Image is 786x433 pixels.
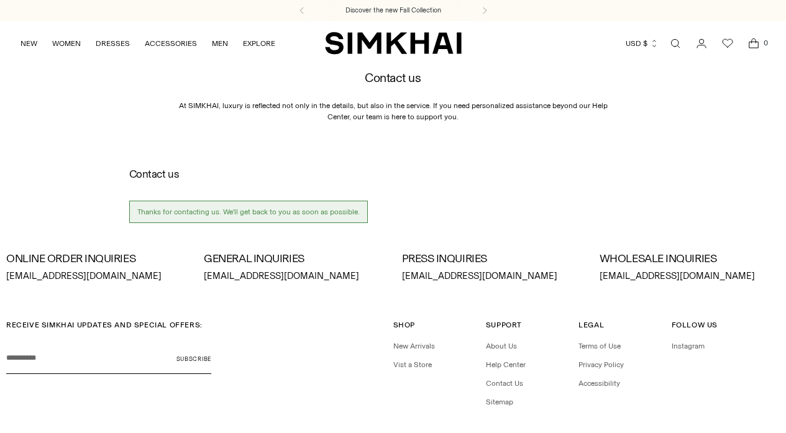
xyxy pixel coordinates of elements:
button: Subscribe [176,343,211,374]
h3: ONLINE ORDER INQUIRIES [6,253,186,265]
a: About Us [486,342,517,350]
a: Go to the account page [689,31,714,56]
span: Shop [393,321,415,329]
a: Vist a Store [393,360,432,369]
span: RECEIVE SIMKHAI UPDATES AND SPECIAL OFFERS: [6,321,203,329]
h3: GENERAL INQUIRIES [204,253,384,265]
h3: PRESS INQUIRIES [402,253,582,265]
a: DRESSES [96,30,130,57]
button: USD $ [626,30,659,57]
p: [EMAIL_ADDRESS][DOMAIN_NAME] [204,270,384,283]
a: NEW [21,30,37,57]
p: [EMAIL_ADDRESS][DOMAIN_NAME] [402,270,582,283]
a: Open cart modal [741,31,766,56]
a: Sitemap [486,398,513,406]
span: Thanks for contacting us. We'll get back to you as soon as possible. [129,201,368,223]
a: Help Center [486,360,526,369]
a: Privacy Policy [578,360,624,369]
a: Open search modal [663,31,688,56]
a: ACCESSORIES [145,30,197,57]
a: Discover the new Fall Collection [345,6,441,16]
h3: WHOLESALE INQUIRIES [600,253,780,265]
a: Accessibility [578,379,620,388]
p: [EMAIL_ADDRESS][DOMAIN_NAME] [6,270,186,283]
h2: Contact us [129,168,657,180]
a: Terms of Use [578,342,621,350]
a: Instagram [672,342,705,350]
p: At SIMKHAI, luxury is reflected not only in the details, but also in the service. If you need per... [176,100,611,156]
a: Wishlist [715,31,740,56]
span: Support [486,321,522,329]
span: Follow Us [672,321,718,329]
a: WOMEN [52,30,81,57]
a: New Arrivals [393,342,435,350]
span: 0 [760,37,771,48]
span: Legal [578,321,604,329]
h2: Contact us [176,71,611,85]
a: MEN [212,30,228,57]
a: SIMKHAI [325,31,462,55]
a: Contact Us [486,379,523,388]
p: [EMAIL_ADDRESS][DOMAIN_NAME] [600,270,780,283]
a: EXPLORE [243,30,275,57]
